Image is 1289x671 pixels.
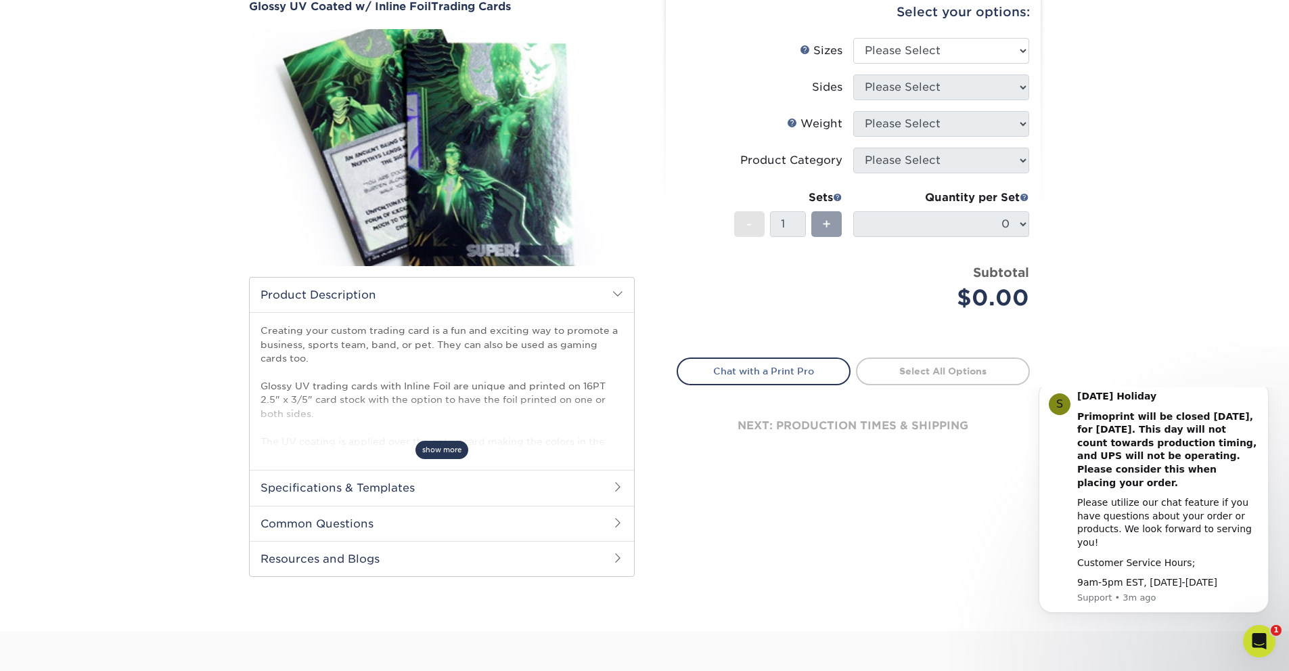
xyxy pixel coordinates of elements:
[787,116,842,132] div: Weight
[59,189,240,202] div: 9am-5pm EST, [DATE]-[DATE]
[59,3,138,14] b: [DATE] Holiday
[250,506,634,541] h2: Common Questions
[1271,625,1282,636] span: 1
[59,169,240,183] div: Customer Service Hours;
[1018,387,1289,634] iframe: Intercom notifications message
[59,109,240,162] div: Please utilize our chat feature if you have questions about your order or products. We look forwa...
[250,541,634,576] h2: Resources and Blogs
[59,204,240,217] p: Message from Support, sent 3m ago
[973,265,1029,280] strong: Subtotal
[746,214,752,234] span: -
[734,190,842,206] div: Sets
[30,6,52,28] div: Profile image for Support
[59,3,240,202] div: Message content
[250,278,634,312] h2: Product Description
[740,152,842,169] div: Product Category
[59,24,238,101] b: Primoprint will be closed [DATE], for [DATE]. This day will not count towards production timing, ...
[3,630,115,666] iframe: Google Customer Reviews
[856,358,1030,385] a: Select All Options
[863,282,1029,314] div: $0.00
[415,441,468,459] span: show more
[677,385,1030,467] div: next: production times & shipping
[261,324,623,475] p: Creating your custom trading card is a fun and exciting way to promote a business, sports team, b...
[677,358,851,385] a: Chat with a Print Pro
[800,43,842,59] div: Sizes
[249,14,635,281] img: Glossy UV Coated w/ Inline Foil 01
[250,470,634,505] h2: Specifications & Templates
[822,214,831,234] span: +
[853,190,1029,206] div: Quantity per Set
[812,79,842,95] div: Sides
[1243,625,1275,657] iframe: Intercom live chat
